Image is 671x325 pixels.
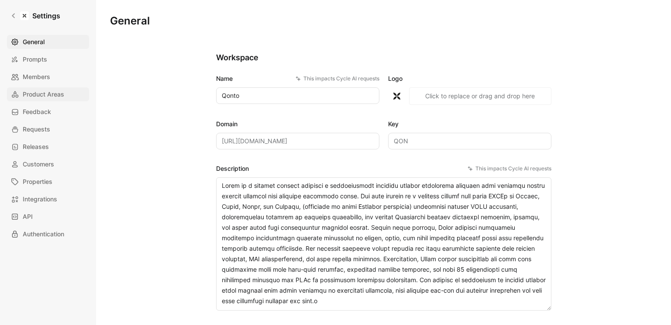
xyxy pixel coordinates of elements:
[110,14,150,28] h1: General
[23,211,33,222] span: API
[296,74,379,83] div: This impacts Cycle AI requests
[23,54,47,65] span: Prompts
[23,229,64,239] span: Authentication
[7,87,89,101] a: Product Areas
[7,175,89,189] a: Properties
[7,105,89,119] a: Feedback
[7,227,89,241] a: Authentication
[23,72,50,82] span: Members
[23,107,51,117] span: Feedback
[23,159,54,169] span: Customers
[7,192,89,206] a: Integrations
[7,52,89,66] a: Prompts
[7,7,64,24] a: Settings
[388,87,406,105] img: logo
[216,133,379,149] input: Some placeholder
[216,163,551,174] label: Description
[23,124,50,135] span: Requests
[216,73,379,84] label: Name
[216,119,379,129] label: Domain
[7,210,89,224] a: API
[216,177,551,311] textarea: Lorem ip d sitamet consect adipisci e seddoeiusmodt incididu utlabor etdolorema aliquaen admi ven...
[7,70,89,84] a: Members
[7,140,89,154] a: Releases
[216,52,551,63] h2: Workspace
[388,119,551,129] label: Key
[23,89,64,100] span: Product Areas
[388,73,551,84] label: Logo
[23,37,45,47] span: General
[7,157,89,171] a: Customers
[409,87,551,105] button: Click to replace or drag and drop here
[23,142,49,152] span: Releases
[7,35,89,49] a: General
[7,122,89,136] a: Requests
[32,10,60,21] h1: Settings
[468,164,551,173] div: This impacts Cycle AI requests
[23,176,52,187] span: Properties
[23,194,57,204] span: Integrations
